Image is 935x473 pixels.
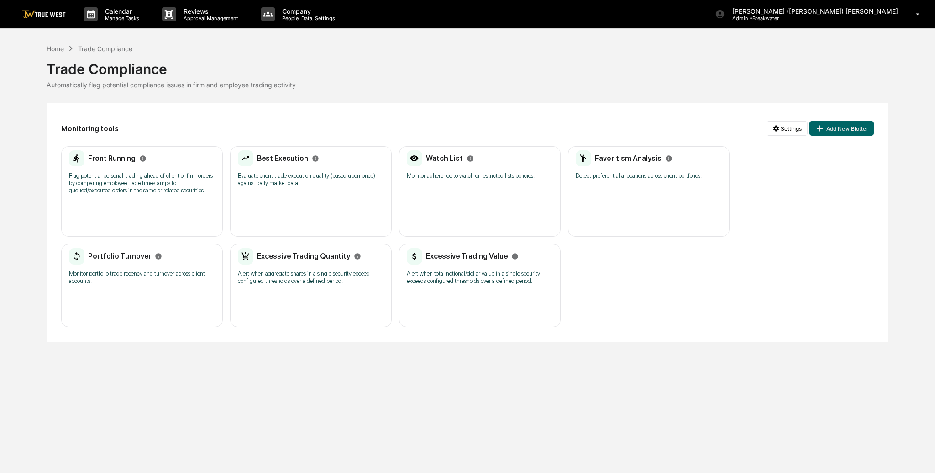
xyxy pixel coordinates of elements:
p: Manage Tasks [98,15,144,21]
svg: Info [511,253,519,260]
p: Detect preferential allocations across client portfolios. [576,172,722,180]
h2: Front Running [88,154,136,163]
div: Automatically flag potential compliance issues in firm and employee trading activity [47,81,888,89]
p: Evaluate client trade execution quality (based upon price) against daily market data. [238,172,384,187]
p: Reviews [176,7,243,15]
h2: Favoritism Analysis [595,154,662,163]
p: Alert when aggregate shares in a single security exceed configured thresholds over a defined period. [238,270,384,285]
p: Approval Management [176,15,243,21]
svg: Info [139,155,147,162]
p: Monitor adherence to watch or restricted lists policies. [407,172,553,180]
div: Trade Compliance [47,53,888,77]
p: Alert when total notional/dollar value in a single security exceeds configured thresholds over a ... [407,270,553,285]
p: Flag potential personal-trading ahead of client or firm orders by comparing employee trade timest... [69,172,215,194]
h2: Portfolio Turnover [88,252,151,260]
p: Monitor portfolio trade recency and turnover across client accounts. [69,270,215,285]
h2: Monitoring tools [61,124,119,133]
svg: Info [467,155,474,162]
p: [PERSON_NAME] ([PERSON_NAME]) [PERSON_NAME] [725,7,903,15]
p: Admin • Breakwater [725,15,810,21]
h2: Excessive Trading Value [426,252,508,260]
p: Calendar [98,7,144,15]
p: Company [275,7,340,15]
button: Settings [767,121,808,136]
p: People, Data, Settings [275,15,340,21]
img: logo [22,10,66,19]
div: Trade Compliance [78,45,132,53]
h2: Best Execution [257,154,308,163]
h2: Excessive Trading Quantity [257,252,350,260]
button: Add New Blotter [809,121,873,136]
svg: Info [354,253,361,260]
div: Home [47,45,64,53]
svg: Info [312,155,319,162]
h2: Watch List [426,154,463,163]
svg: Info [665,155,672,162]
svg: Info [155,253,162,260]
